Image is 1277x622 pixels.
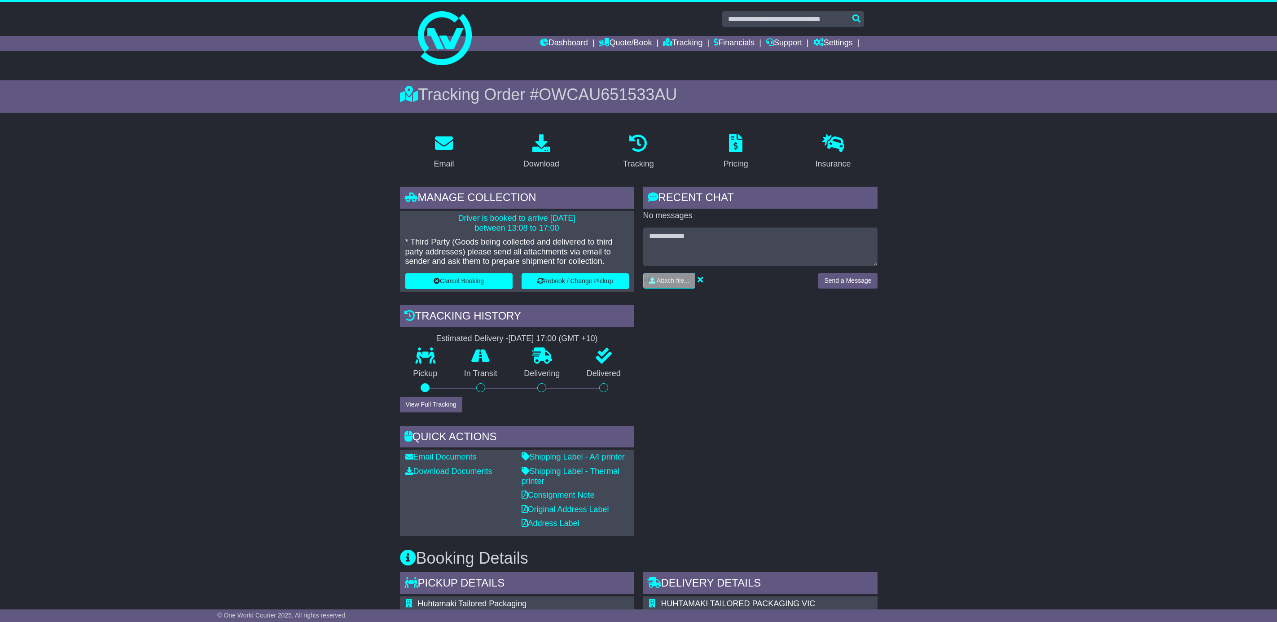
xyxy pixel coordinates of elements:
div: RECENT CHAT [643,187,878,211]
a: Dashboard [540,36,588,51]
p: Pickup [400,369,451,379]
a: Tracking [617,131,659,173]
a: Tracking [663,36,702,51]
button: Send a Message [818,273,877,289]
a: Download Documents [405,467,492,476]
a: Shipping Label - Thermal printer [522,467,620,486]
h3: Booking Details [400,549,878,567]
a: Download [518,131,565,173]
span: HUHTAMAKI TAILORED PACKAGING VIC [661,599,816,608]
button: View Full Tracking [400,397,462,412]
div: Manage collection [400,187,634,211]
p: In Transit [451,369,511,379]
div: Pricing [724,158,748,170]
button: Cancel Booking [405,273,513,289]
div: Tracking Order # [400,85,878,104]
a: Financials [714,36,755,51]
a: Email [428,131,460,173]
div: Download [523,158,559,170]
div: Pickup Details [400,572,634,596]
p: Delivered [573,369,634,379]
div: [DATE] 17:00 (GMT +10) [509,334,598,344]
a: Settings [813,36,853,51]
div: Quick Actions [400,426,634,450]
span: Huhtamaki Tailored Packaging [418,599,527,608]
a: Quote/Book [599,36,652,51]
a: Original Address Label [522,505,609,514]
div: Delivery Details [643,572,878,596]
a: Pricing [718,131,754,173]
a: Email Documents [405,452,477,461]
a: Consignment Note [522,491,595,499]
div: Email [434,158,454,170]
button: Rebook / Change Pickup [522,273,629,289]
a: Address Label [522,519,579,528]
span: OWCAU651533AU [539,85,677,104]
a: Support [766,36,802,51]
div: Estimated Delivery - [400,334,634,344]
p: * Third Party (Goods being collected and delivered to third party addresses) please send all atta... [405,237,629,267]
div: Tracking history [400,305,634,329]
span: © One World Courier 2025. All rights reserved. [217,612,347,619]
p: Delivering [511,369,574,379]
p: No messages [643,211,878,221]
p: Driver is booked to arrive [DATE] between 13:08 to 17:00 [405,214,629,233]
a: Insurance [810,131,857,173]
a: Shipping Label - A4 printer [522,452,625,461]
div: Insurance [816,158,851,170]
div: Tracking [623,158,654,170]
